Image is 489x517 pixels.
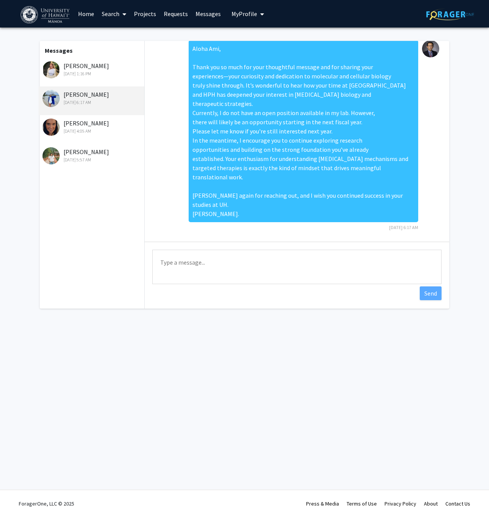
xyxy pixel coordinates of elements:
[160,0,192,27] a: Requests
[130,0,160,27] a: Projects
[42,99,142,106] div: [DATE] 6:17 AM
[42,128,142,135] div: [DATE] 4:05 AM
[420,286,442,300] button: Send
[74,0,98,27] a: Home
[21,6,71,23] img: University of Hawaiʻi at Mānoa Logo
[445,500,470,507] a: Contact Us
[42,156,142,163] div: [DATE] 5:57 AM
[42,90,142,106] div: [PERSON_NAME]
[42,119,142,135] div: [PERSON_NAME]
[189,40,418,222] div: Aloha Ami, Thank you so much for your thoughtful message and for sharing your experiences—your cu...
[192,0,225,27] a: Messages
[19,490,74,517] div: ForagerOne, LLC © 2025
[426,8,474,20] img: ForagerOne Logo
[42,70,142,77] div: [DATE] 1:16 PM
[98,0,130,27] a: Search
[347,500,377,507] a: Terms of Use
[6,483,33,511] iframe: Chat
[42,61,60,78] img: Jade Bluestone
[424,500,438,507] a: About
[42,147,60,164] img: Arhyen Flores
[231,10,257,18] span: My Profile
[42,90,60,107] img: Ami Yoshimura
[389,224,418,230] span: [DATE] 6:17 AM
[42,119,60,136] img: Kara Cole
[45,47,73,54] b: Messages
[42,147,142,163] div: [PERSON_NAME]
[42,61,142,77] div: [PERSON_NAME]
[306,500,339,507] a: Press & Media
[422,40,439,57] img: Jangsoon Lee
[385,500,416,507] a: Privacy Policy
[152,250,442,284] textarea: Message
